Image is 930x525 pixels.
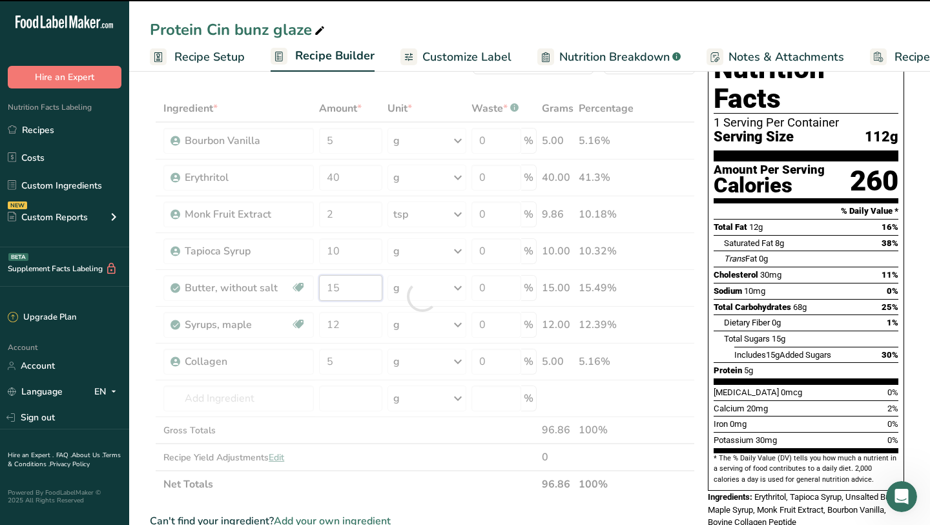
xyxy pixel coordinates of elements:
[714,286,742,296] span: Sodium
[150,18,327,41] div: Protein Cin bunz glaze
[744,286,765,296] span: 10mg
[714,404,745,413] span: Calcium
[882,238,898,248] span: 38%
[887,286,898,296] span: 0%
[714,270,758,280] span: Cholesterol
[882,350,898,360] span: 30%
[714,164,825,176] div: Amount Per Serving
[865,129,898,145] span: 112g
[8,311,76,324] div: Upgrade Plan
[8,451,54,460] a: Hire an Expert .
[724,238,773,248] span: Saturated Fat
[724,254,745,263] i: Trans
[714,203,898,219] section: % Daily Value *
[793,302,807,312] span: 68g
[8,489,121,504] div: Powered By FoodLabelMaker © 2025 All Rights Reserved
[772,334,785,344] span: 15g
[728,48,844,66] span: Notes & Attachments
[724,254,757,263] span: Fat
[8,66,121,88] button: Hire an Expert
[174,48,245,66] span: Recipe Setup
[749,222,763,232] span: 12g
[882,222,898,232] span: 16%
[271,41,375,72] a: Recipe Builder
[775,238,784,248] span: 8g
[734,350,831,360] span: Includes Added Sugars
[50,460,90,469] a: Privacy Policy
[759,254,768,263] span: 0g
[8,253,28,261] div: BETA
[422,48,512,66] span: Customize Label
[882,302,898,312] span: 25%
[850,164,898,198] div: 260
[714,54,898,114] h1: Nutrition Facts
[747,404,768,413] span: 20mg
[714,222,747,232] span: Total Fat
[882,270,898,280] span: 11%
[714,129,794,145] span: Serving Size
[72,451,103,460] a: About Us .
[537,43,681,72] a: Nutrition Breakdown
[887,435,898,445] span: 0%
[8,201,27,209] div: NEW
[400,43,512,72] a: Customize Label
[714,453,898,485] section: * The % Daily Value (DV) tells you how much a nutrient in a serving of food contributes to a dail...
[707,43,844,72] a: Notes & Attachments
[94,384,121,400] div: EN
[295,47,375,65] span: Recipe Builder
[714,365,742,375] span: Protein
[724,318,770,327] span: Dietary Fiber
[730,419,747,429] span: 0mg
[56,451,72,460] a: FAQ .
[766,350,780,360] span: 15g
[714,116,898,129] div: 1 Serving Per Container
[887,419,898,429] span: 0%
[724,334,770,344] span: Total Sugars
[714,419,728,429] span: Iron
[714,176,825,195] div: Calories
[756,435,777,445] span: 30mg
[887,404,898,413] span: 2%
[781,387,802,397] span: 0mcg
[8,211,88,224] div: Custom Reports
[760,270,781,280] span: 30mg
[708,492,752,502] span: Ingredients:
[559,48,670,66] span: Nutrition Breakdown
[8,451,121,469] a: Terms & Conditions .
[744,365,753,375] span: 5g
[8,380,63,403] a: Language
[714,302,791,312] span: Total Carbohydrates
[150,43,245,72] a: Recipe Setup
[887,387,898,397] span: 0%
[772,318,781,327] span: 0g
[886,481,917,512] iframe: Intercom live chat
[887,318,898,327] span: 1%
[714,387,779,397] span: [MEDICAL_DATA]
[714,435,754,445] span: Potassium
